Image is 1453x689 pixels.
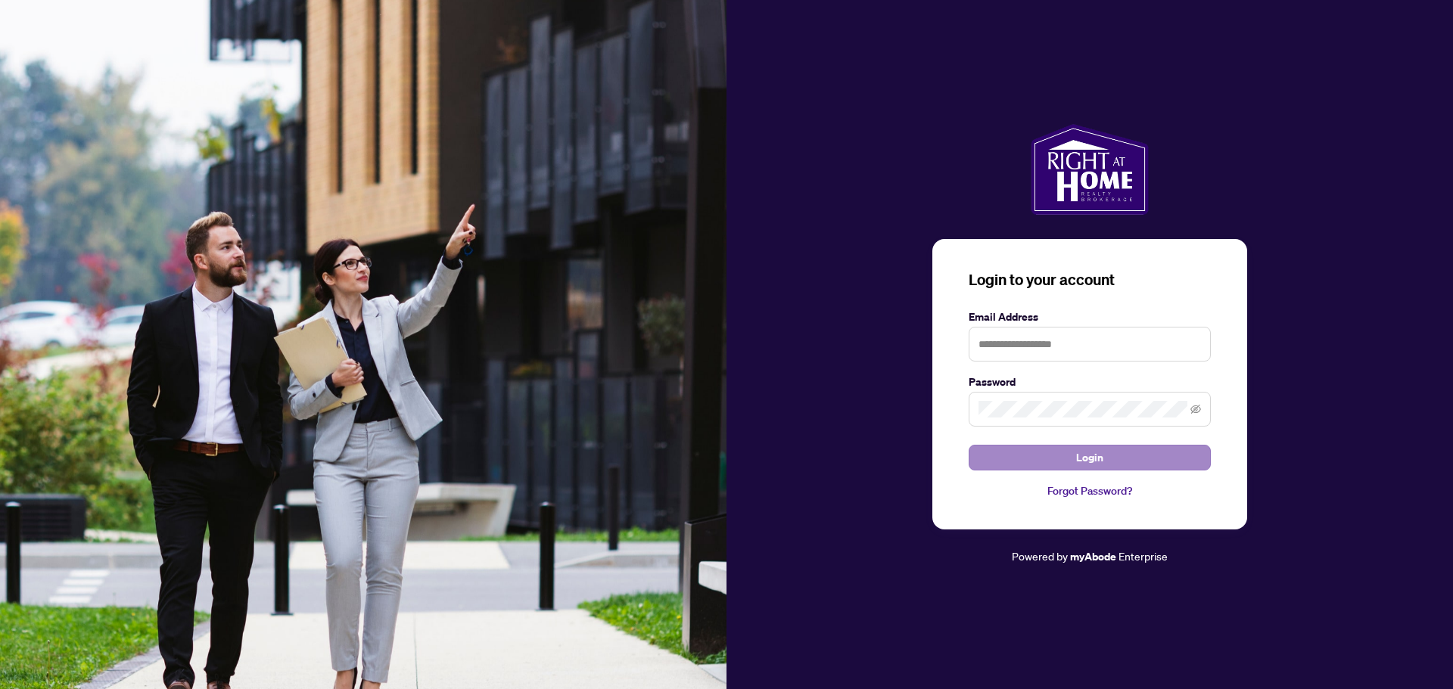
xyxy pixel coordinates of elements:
[969,445,1211,470] button: Login
[1031,124,1148,215] img: ma-logo
[1190,404,1201,414] span: eye-invisible
[969,269,1211,290] h3: Login to your account
[1076,445,1103,470] span: Login
[969,483,1211,499] a: Forgot Password?
[1070,548,1116,565] a: myAbode
[1012,549,1068,563] span: Powered by
[969,309,1211,325] label: Email Address
[1119,549,1168,563] span: Enterprise
[969,374,1211,390] label: Password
